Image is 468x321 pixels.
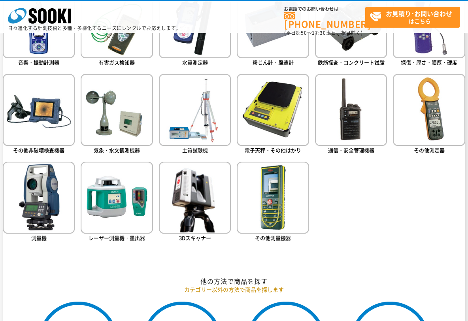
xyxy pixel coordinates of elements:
img: その他測量機器 [237,162,309,234]
a: 測量機 [3,162,75,244]
span: お電話でのお問い合わせは [284,7,365,11]
p: 日々進化する計測技術と多種・多様化するニーズにレンタルでお応えします。 [8,26,181,30]
img: 気象・水文観測機器 [81,74,153,146]
span: 土質試験機 [182,146,208,154]
img: 電子天秤・その他はかり [237,74,309,146]
a: 電子天秤・その他はかり [237,74,309,156]
a: その他測量機器 [237,162,309,244]
span: 気象・水文観測機器 [94,146,140,154]
a: 通信・安全管理機器 [315,74,387,156]
span: 有害ガス検知器 [99,59,135,66]
span: はこちら [370,7,460,27]
span: 8:50 [296,29,307,36]
span: 通信・安全管理機器 [328,146,374,154]
span: その他測定器 [414,146,445,154]
a: 3Dスキャナー [159,162,231,244]
img: 測量機 [3,162,75,234]
a: その他非破壊検査機器 [3,74,75,156]
span: 探傷・厚さ・膜厚・硬度 [401,59,457,66]
span: 鉄筋探査・コンクリート試験 [318,59,385,66]
img: その他非破壊検査機器 [3,74,75,146]
span: レーザー測量機・墨出器 [89,234,145,242]
span: その他測量機器 [255,234,291,242]
img: その他測定器 [393,74,465,146]
a: レーザー測量機・墨出器 [81,162,153,244]
span: その他非破壊検査機器 [13,146,64,154]
a: 土質試験機 [159,74,231,156]
img: レーザー測量機・墨出器 [81,162,153,234]
a: 気象・水文観測機器 [81,74,153,156]
h2: 他の方法で商品を探す [3,277,465,285]
span: 音響・振動計測器 [18,59,59,66]
span: 電子天秤・その他はかり [245,146,301,154]
a: その他測定器 [393,74,465,156]
img: 3Dスキャナー [159,162,231,234]
a: [PHONE_NUMBER] [284,12,365,28]
span: 水質測定器 [182,59,208,66]
span: (平日 ～ 土日、祝日除く) [284,29,362,36]
strong: お見積り･お問い合わせ [386,9,452,18]
a: お見積り･お問い合わせはこちら [365,7,460,28]
span: 測量機 [31,234,47,242]
span: 17:30 [312,29,326,36]
span: 3Dスキャナー [179,234,211,242]
img: 通信・安全管理機器 [315,74,387,146]
img: 土質試験機 [159,74,231,146]
p: カテゴリー以外の方法で商品を探します [3,285,465,294]
span: 粉じん計・風速計 [253,59,294,66]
